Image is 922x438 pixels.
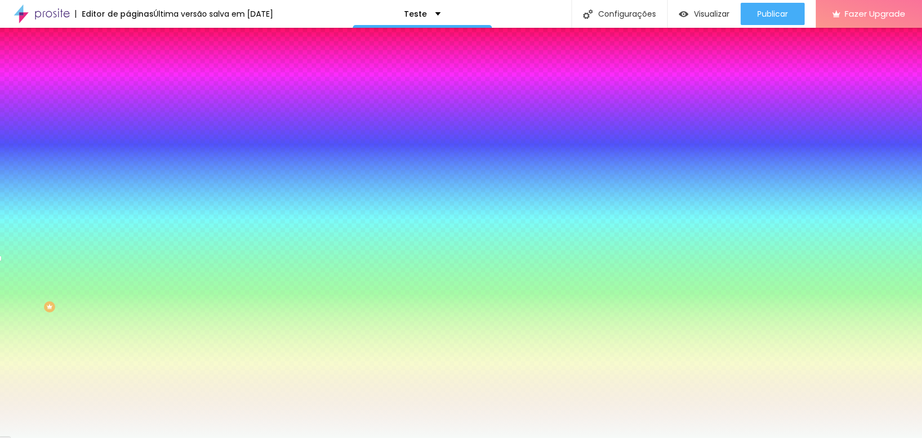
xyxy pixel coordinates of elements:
[679,9,688,19] img: view-1.svg
[583,9,593,19] img: Icone
[757,9,788,18] span: Publicar
[741,3,805,25] button: Publicar
[404,10,427,18] p: Teste
[154,10,273,18] div: Última versão salva em [DATE]
[75,10,154,18] div: Editor de páginas
[694,9,729,18] span: Visualizar
[845,9,905,18] span: Fazer Upgrade
[668,3,741,25] button: Visualizar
